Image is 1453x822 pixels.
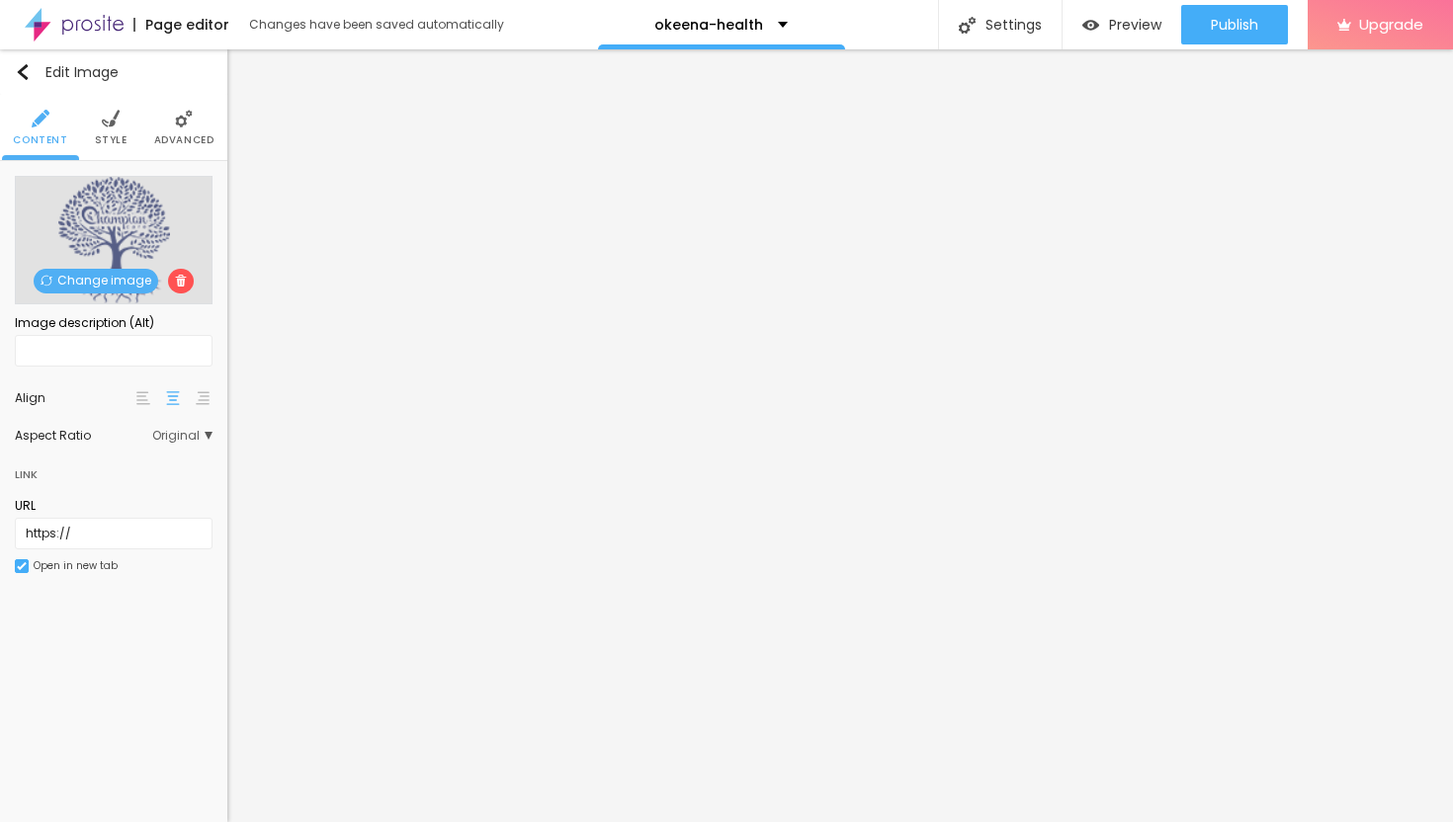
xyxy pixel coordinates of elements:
[1063,5,1181,44] button: Preview
[15,463,38,485] div: Link
[166,391,180,405] img: paragraph-center-align.svg
[15,452,213,487] div: Link
[1082,17,1099,34] img: view-1.svg
[15,64,119,80] div: Edit Image
[34,269,158,293] span: Change image
[15,314,213,332] div: Image description (Alt)
[152,430,213,442] span: Original
[34,561,118,571] div: Open in new tab
[175,110,193,127] img: Icone
[15,497,213,515] div: URL
[41,275,52,287] img: Icone
[154,135,214,145] span: Advanced
[95,135,128,145] span: Style
[1359,16,1423,33] span: Upgrade
[13,135,67,145] span: Content
[102,110,120,127] img: Icone
[15,392,133,404] div: Align
[175,275,187,287] img: Icone
[227,49,1453,822] iframe: Editor
[196,391,210,405] img: paragraph-right-align.svg
[136,391,150,405] img: paragraph-left-align.svg
[249,19,504,31] div: Changes have been saved automatically
[1181,5,1288,44] button: Publish
[15,430,152,442] div: Aspect Ratio
[959,17,976,34] img: Icone
[1211,17,1258,33] span: Publish
[654,18,763,32] p: okeena-health
[1109,17,1161,33] span: Preview
[133,18,229,32] div: Page editor
[17,561,27,571] img: Icone
[15,64,31,80] img: Icone
[32,110,49,127] img: Icone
